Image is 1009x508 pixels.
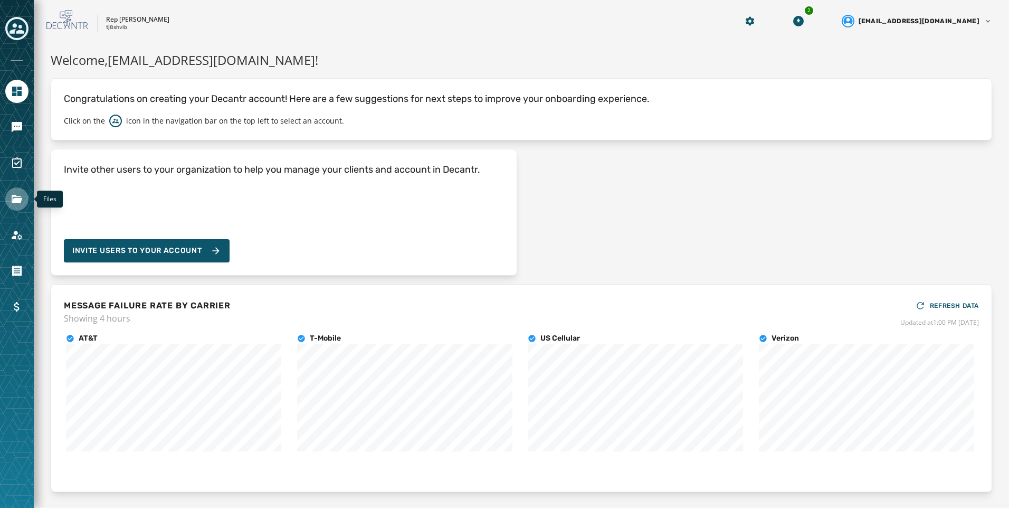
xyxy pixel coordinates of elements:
[64,299,231,312] h4: MESSAGE FAILURE RATE BY CARRIER
[64,116,105,126] p: Click on the
[789,12,808,31] button: Download Menu
[106,24,127,32] p: tj8shvlb
[64,239,230,262] button: Invite Users to your account
[772,333,799,344] h4: Verizon
[5,187,28,211] a: Navigate to Files
[5,80,28,103] a: Navigate to Home
[310,333,341,344] h4: T-Mobile
[64,162,480,177] h4: Invite other users to your organization to help you manage your clients and account in Decantr.
[930,302,979,310] span: REFRESH DATA
[5,259,28,283] a: Navigate to Orders
[37,191,63,208] div: Files
[859,17,979,25] span: [EMAIL_ADDRESS][DOMAIN_NAME]
[64,91,979,106] p: Congratulations on creating your Decantr account! Here are a few suggestions for next steps to im...
[5,152,28,175] a: Navigate to Surveys
[5,295,28,318] a: Navigate to Billing
[106,15,169,24] p: Rep [PERSON_NAME]
[64,312,231,325] span: Showing 4 hours
[5,223,28,247] a: Navigate to Account
[540,333,580,344] h4: US Cellular
[5,116,28,139] a: Navigate to Messaging
[915,297,979,314] button: REFRESH DATA
[79,333,98,344] h4: AT&T
[740,12,759,31] button: Manage global settings
[837,11,996,32] button: User settings
[126,116,344,126] p: icon in the navigation bar on the top left to select an account.
[5,17,28,40] button: Toggle account select drawer
[804,5,814,16] div: 2
[900,318,979,327] span: Updated at 1:00 PM [DATE]
[51,51,992,70] h1: Welcome, [EMAIL_ADDRESS][DOMAIN_NAME] !
[72,246,202,256] span: Invite Users to your account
